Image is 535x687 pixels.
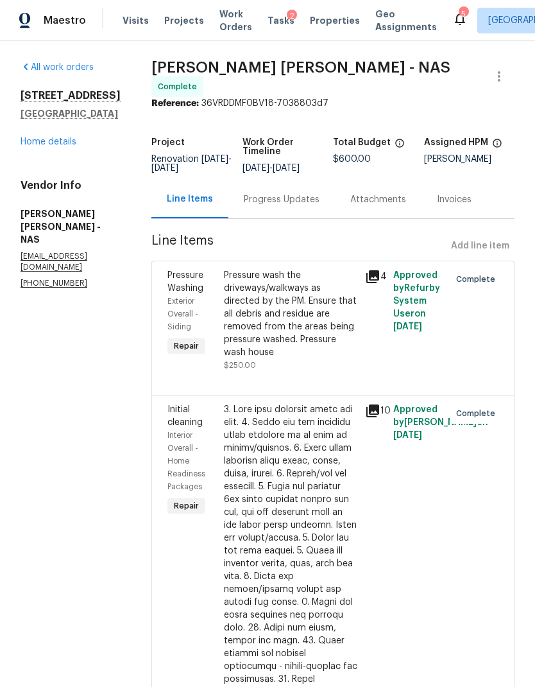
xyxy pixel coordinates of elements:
[456,273,500,286] span: Complete
[267,16,294,25] span: Tasks
[273,164,300,173] span: [DATE]
[164,14,204,27] span: Projects
[219,8,252,33] span: Work Orders
[242,164,269,173] span: [DATE]
[123,14,149,27] span: Visits
[169,500,204,512] span: Repair
[167,297,198,331] span: Exterior Overall - Siding
[393,322,422,331] span: [DATE]
[310,14,360,27] span: Properties
[167,405,203,427] span: Initial cleaning
[365,403,386,419] div: 10
[424,138,488,147] h5: Assigned HPM
[151,164,178,173] span: [DATE]
[456,407,500,420] span: Complete
[151,97,514,110] div: 36VRDDMF0BV18-7038803d7
[365,269,386,284] div: 4
[437,193,471,206] div: Invoices
[244,193,319,206] div: Progress Updates
[395,138,405,155] span: The total cost of line items that have been proposed by Opendoor. This sum includes line items th...
[492,138,502,155] span: The hpm assigned to this work order.
[44,14,86,27] span: Maestro
[151,99,199,108] b: Reference:
[151,155,232,173] span: -
[424,155,515,164] div: [PERSON_NAME]
[242,164,300,173] span: -
[393,431,422,440] span: [DATE]
[375,8,437,33] span: Geo Assignments
[242,138,334,156] h5: Work Order Timeline
[287,10,297,22] div: 2
[169,340,204,352] span: Repair
[350,193,406,206] div: Attachments
[167,431,205,491] span: Interior Overall - Home Readiness Packages
[224,361,256,369] span: $250.00
[21,207,121,246] h5: [PERSON_NAME] [PERSON_NAME] - NAS
[151,60,450,75] span: [PERSON_NAME] [PERSON_NAME] - NAS
[151,234,446,258] span: Line Items
[393,271,440,331] span: Approved by Refurby System User on
[158,80,202,93] span: Complete
[333,138,391,147] h5: Total Budget
[21,179,121,192] h4: Vendor Info
[333,155,371,164] span: $600.00
[21,63,94,72] a: All work orders
[167,193,213,205] div: Line Items
[151,138,185,147] h5: Project
[459,8,468,21] div: 5
[151,155,232,173] span: Renovation
[167,271,203,293] span: Pressure Washing
[393,405,488,440] span: Approved by [PERSON_NAME] on
[21,137,76,146] a: Home details
[201,155,228,164] span: [DATE]
[224,269,357,359] div: Pressure wash the driveways/walkways as directed by the PM. Ensure that all debris and residue ar...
